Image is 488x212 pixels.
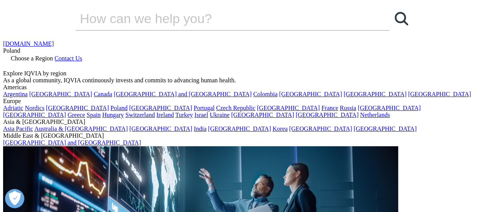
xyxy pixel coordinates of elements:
[231,112,294,118] a: [GEOGRAPHIC_DATA]
[5,189,24,208] button: Open Preferences
[296,112,358,118] a: [GEOGRAPHIC_DATA]
[358,105,420,111] a: [GEOGRAPHIC_DATA]
[114,91,252,97] a: [GEOGRAPHIC_DATA] and [GEOGRAPHIC_DATA]
[3,91,28,97] a: Argentina
[156,112,174,118] a: Ireland
[25,105,44,111] a: Nordics
[3,77,485,84] div: As a global community, IQVIA continuously invests and commits to advancing human health.
[194,112,208,118] a: Israel
[175,112,193,118] a: Turkey
[3,47,485,54] div: Poland
[3,70,485,77] div: Explore IQVIA by region
[3,119,485,125] div: Asia & [GEOGRAPHIC_DATA]
[3,98,485,105] div: Europe
[86,112,100,118] a: Spain
[3,40,54,47] a: [DOMAIN_NAME]
[208,125,271,132] a: [GEOGRAPHIC_DATA]
[129,125,192,132] a: [GEOGRAPHIC_DATA]
[210,112,230,118] a: Ukraine
[360,112,390,118] a: Netherlands
[354,125,417,132] a: [GEOGRAPHIC_DATA]
[68,112,85,118] a: Greece
[321,105,338,111] a: France
[75,7,368,30] input: Wyszukaj
[340,105,356,111] a: Russia
[194,125,206,132] a: India
[194,105,214,111] a: Portugal
[216,105,255,111] a: Czech Republic
[3,132,485,139] div: Middle East & [GEOGRAPHIC_DATA]
[289,125,352,132] a: [GEOGRAPHIC_DATA]
[3,139,141,146] a: [GEOGRAPHIC_DATA] and [GEOGRAPHIC_DATA]
[272,125,287,132] a: Korea
[3,112,66,118] a: [GEOGRAPHIC_DATA]
[29,91,92,97] a: [GEOGRAPHIC_DATA]
[110,105,127,111] a: Poland
[54,55,82,62] a: Contact Us
[3,125,33,132] a: Asia Pacific
[395,12,408,25] svg: Search
[11,55,53,62] span: Choose a Region
[94,91,112,97] a: Canada
[34,125,128,132] a: Australia & [GEOGRAPHIC_DATA]
[125,112,155,118] a: Switzerland
[102,112,124,118] a: Hungary
[129,105,192,111] a: [GEOGRAPHIC_DATA]
[253,91,277,97] a: Colombia
[390,7,413,30] a: Wyszukaj
[46,105,109,111] a: [GEOGRAPHIC_DATA]
[3,84,485,91] div: Americas
[279,91,342,97] a: [GEOGRAPHIC_DATA]
[344,91,407,97] a: [GEOGRAPHIC_DATA]
[257,105,320,111] a: [GEOGRAPHIC_DATA]
[3,105,23,111] a: Adriatic
[408,91,471,97] a: [GEOGRAPHIC_DATA]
